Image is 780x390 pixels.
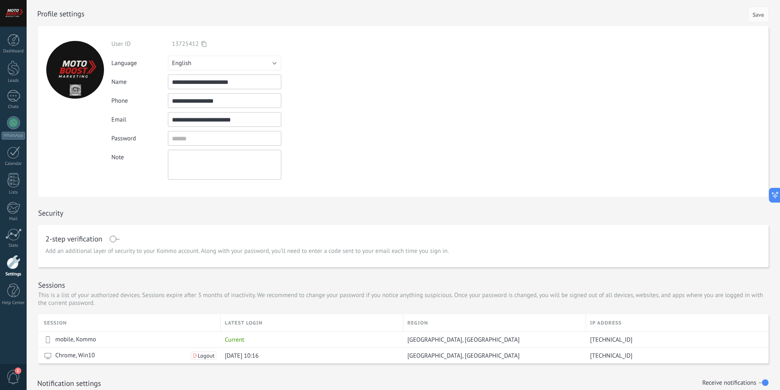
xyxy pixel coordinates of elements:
div: Note [111,150,168,161]
button: Save [748,7,769,22]
div: Settings [2,272,25,277]
div: Phone [111,97,168,105]
h1: Sessions [38,280,65,290]
div: User ID [111,40,168,48]
div: Password [111,135,168,142]
div: Email [111,116,168,124]
span: Current [225,336,244,344]
span: mobile, Kommo [55,336,96,344]
div: Region [403,314,586,331]
div: WhatsApp [2,132,25,140]
h1: Security [38,208,63,218]
h1: 2-step verification [45,236,102,242]
span: English [172,59,191,67]
span: [DATE] 10:16 [225,352,259,360]
span: [TECHNICAL_ID] [590,352,633,360]
div: Help Center [2,300,25,306]
span: 13725412 [172,40,199,48]
div: Lists [2,190,25,195]
div: Ip address [586,314,769,331]
span: Save [753,12,764,18]
span: [GEOGRAPHIC_DATA], [GEOGRAPHIC_DATA] [407,352,520,360]
div: Mail [2,216,25,222]
h1: Notification settings [37,379,101,388]
div: 95.173.216.111 [586,348,762,363]
span: Logout [198,353,215,358]
button: Logout [191,352,216,360]
div: Dashboard [2,49,25,54]
span: Add an additional layer of security to your Kommo account. Along with your password, you’ll need ... [45,247,449,255]
div: Language [111,59,168,67]
h1: Receive notifications [702,380,756,387]
span: [TECHNICAL_ID] [590,336,633,344]
div: Stats [2,243,25,248]
div: Name [111,78,168,86]
button: English [168,56,281,70]
div: Dallas, United States [403,332,582,347]
div: Calendar [2,161,25,167]
div: Dallas, United States [403,348,582,363]
span: Chrome, Win10 [55,352,95,360]
span: [GEOGRAPHIC_DATA], [GEOGRAPHIC_DATA] [407,336,520,344]
div: Chats [2,104,25,110]
div: Leads [2,78,25,83]
div: 95.173.216.111 [586,332,762,347]
div: Latest login [221,314,403,331]
span: 1 [15,367,21,374]
div: Session [44,314,220,331]
p: This is a list of your authorized devices. Sessions expire after 3 months of inactivity. We recom... [38,291,769,307]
